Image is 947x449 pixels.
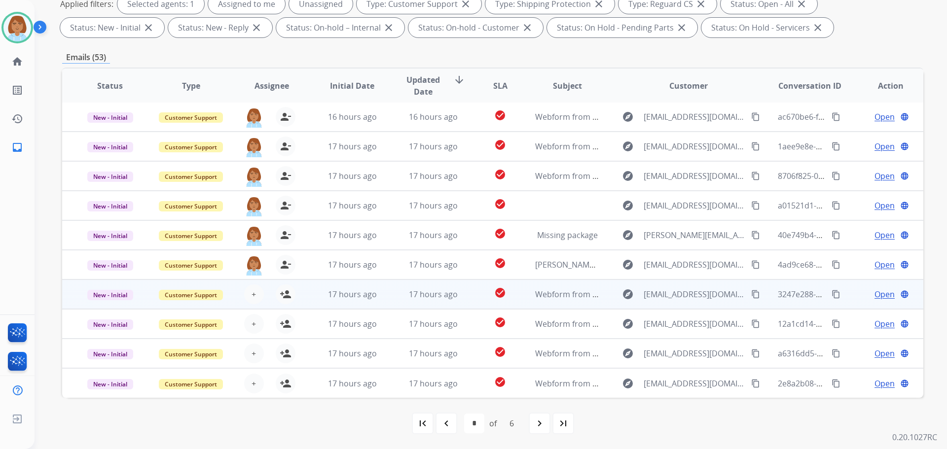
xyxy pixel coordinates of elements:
div: 6 [502,414,522,433]
span: 17 hours ago [328,289,377,300]
mat-icon: content_copy [832,349,840,358]
span: Open [874,111,895,123]
mat-icon: content_copy [751,231,760,240]
span: 17 hours ago [409,141,458,152]
mat-icon: person_remove [280,111,291,123]
mat-icon: content_copy [832,172,840,180]
span: 8706f825-03bf-48db-95a3-fca7310f9ed7 [778,171,923,181]
mat-icon: language [900,379,909,388]
mat-icon: person_add [280,378,291,389]
mat-icon: content_copy [832,290,840,299]
mat-icon: content_copy [832,142,840,151]
span: 1aee9e8e-4afa-4205-addd-9b6ea4fd26e1 [778,141,928,152]
mat-icon: check_circle [494,139,506,151]
mat-icon: explore [622,288,634,300]
span: New - Initial [87,319,133,330]
span: Customer Support [159,379,223,389]
div: Status: On Hold - Servicers [701,18,834,37]
div: Status: On Hold - Pending Parts [547,18,697,37]
span: Customer Support [159,142,223,152]
span: Open [874,318,895,330]
span: Customer Support [159,319,223,330]
span: 17 hours ago [328,318,377,329]
span: Webform from [EMAIL_ADDRESS][DOMAIN_NAME] on [DATE] [535,348,759,359]
mat-icon: content_copy [832,201,840,210]
span: Initial Date [330,80,374,92]
span: Open [874,259,895,271]
span: New - Initial [87,112,133,123]
span: 17 hours ago [409,259,458,270]
mat-icon: content_copy [751,319,760,328]
mat-icon: close [251,22,262,34]
span: 17 hours ago [409,318,458,329]
span: 17 hours ago [409,200,458,211]
button: + [244,314,264,334]
mat-icon: language [900,260,909,269]
span: ac670be6-f648-4e20-96a7-7556b352a18f [778,111,926,122]
span: [EMAIL_ADDRESS][DOMAIN_NAME] [644,140,745,152]
span: Updated Date [401,74,446,98]
img: agent-avatar [244,225,264,246]
mat-icon: content_copy [751,290,760,299]
span: Assignee [255,80,289,92]
span: [EMAIL_ADDRESS][DOMAIN_NAME] [644,288,745,300]
mat-icon: home [11,56,23,68]
mat-icon: close [676,22,688,34]
mat-icon: language [900,231,909,240]
span: [PERSON_NAME][EMAIL_ADDRESS][DOMAIN_NAME] [644,229,745,241]
mat-icon: close [143,22,154,34]
span: + [252,288,256,300]
span: 17 hours ago [328,230,377,241]
span: Subject [553,80,582,92]
span: New - Initial [87,349,133,359]
p: 0.20.1027RC [892,431,937,443]
img: agent-avatar [244,137,264,157]
span: Customer Support [159,172,223,182]
span: Customer Support [159,349,223,359]
span: 12a1cd14-6988-4338-834f-2d7087f9db26 [778,318,927,329]
span: Webform from [EMAIL_ADDRESS][DOMAIN_NAME] on [DATE] [535,318,759,329]
span: Open [874,170,895,182]
span: Missing package [537,230,598,241]
mat-icon: close [383,22,395,34]
mat-icon: explore [622,111,634,123]
span: + [252,318,256,330]
mat-icon: check_circle [494,346,506,358]
span: Webform from [EMAIL_ADDRESS][DOMAIN_NAME] on [DATE] [535,171,759,181]
mat-icon: content_copy [832,231,840,240]
span: 17 hours ago [328,259,377,270]
mat-icon: arrow_downward [453,74,465,86]
mat-icon: language [900,290,909,299]
mat-icon: person_add [280,288,291,300]
mat-icon: content_copy [751,142,760,151]
mat-icon: navigate_next [534,417,546,429]
mat-icon: list_alt [11,84,23,96]
mat-icon: content_copy [832,379,840,388]
div: Status: New - Reply [168,18,272,37]
span: Conversation ID [778,80,841,92]
th: Action [842,69,923,103]
mat-icon: first_page [417,417,429,429]
span: 17 hours ago [409,289,458,300]
mat-icon: inbox [11,141,23,153]
mat-icon: content_copy [751,260,760,269]
mat-icon: content_copy [832,260,840,269]
span: [EMAIL_ADDRESS][DOMAIN_NAME] [644,259,745,271]
span: Open [874,229,895,241]
span: Customer Support [159,260,223,271]
mat-icon: person_add [280,318,291,330]
mat-icon: explore [622,347,634,359]
span: + [252,347,256,359]
mat-icon: explore [622,229,634,241]
span: 17 hours ago [328,200,377,211]
span: 17 hours ago [409,378,458,389]
span: Open [874,200,895,211]
span: 17 hours ago [328,141,377,152]
span: Customer [669,80,708,92]
button: + [244,344,264,363]
span: 16 hours ago [409,111,458,122]
mat-icon: check_circle [494,376,506,388]
span: 3247e288-2ff6-46a7-b53b-455c99f6d39d [778,289,926,300]
img: avatar [3,14,31,41]
mat-icon: language [900,142,909,151]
